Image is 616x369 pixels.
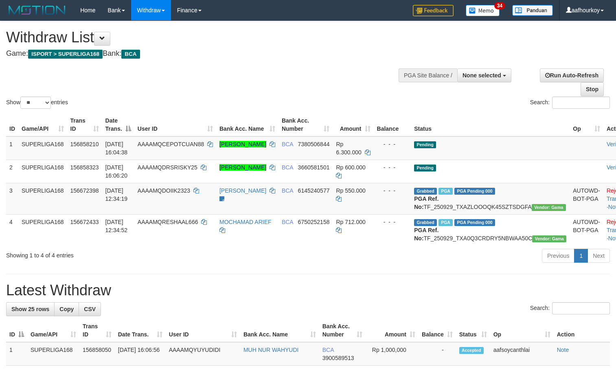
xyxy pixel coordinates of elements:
[84,306,96,312] span: CSV
[79,319,115,342] th: Trans ID: activate to sort column ascending
[512,5,553,16] img: panduan.png
[6,50,403,58] h4: Game: Bank:
[530,302,610,314] label: Search:
[134,113,216,136] th: User ID: activate to sort column ascending
[554,319,610,342] th: Action
[319,319,366,342] th: Bank Acc. Number: activate to sort column ascending
[105,141,128,156] span: [DATE] 16:04:38
[18,113,67,136] th: Game/API: activate to sort column ascending
[70,219,99,225] span: 156672433
[6,319,27,342] th: ID: activate to sort column descending
[166,319,240,342] th: User ID: activate to sort column ascending
[6,302,55,316] a: Show 25 rows
[18,214,67,246] td: SUPERLIGA168
[336,164,365,171] span: Rp 600.000
[28,50,103,59] span: ISPORT > SUPERLIGA168
[540,68,604,82] a: Run Auto-Refresh
[411,113,570,136] th: Status
[414,141,436,148] span: Pending
[374,113,411,136] th: Balance
[6,4,68,16] img: MOTION_logo.png
[6,113,18,136] th: ID
[494,2,505,9] span: 34
[411,214,570,246] td: TF_250929_TXA0Q3CRDRY5NBWAA50C
[6,29,403,46] h1: Withdraw List
[419,319,456,342] th: Balance: activate to sort column ascending
[298,164,330,171] span: Copy 3660581501 to clipboard
[243,347,299,353] a: MUH NUR WAHYUDI
[6,248,250,259] div: Showing 1 to 4 of 4 entries
[70,164,99,171] span: 156858323
[18,136,67,160] td: SUPERLIGA168
[438,219,453,226] span: Marked by aafsoycanthlai
[457,68,511,82] button: None selected
[466,5,500,16] img: Button%20Memo.svg
[413,5,454,16] img: Feedback.jpg
[322,355,354,361] span: Copy 3900589513 to clipboard
[216,113,278,136] th: Bank Acc. Name: activate to sort column ascending
[54,302,79,316] a: Copy
[532,235,566,242] span: Vendor URL: https://trx31.1velocity.biz
[282,187,293,194] span: BCA
[414,188,437,195] span: Grabbed
[532,204,566,211] span: Vendor URL: https://trx31.1velocity.biz
[399,68,457,82] div: PGA Site Balance /
[138,187,190,194] span: AAAAMQDOIIK2323
[454,188,495,195] span: PGA Pending
[115,342,166,366] td: [DATE] 16:06:56
[377,187,408,195] div: - - -
[6,214,18,246] td: 4
[490,319,554,342] th: Op: activate to sort column ascending
[27,319,79,342] th: Game/API: activate to sort column ascending
[490,342,554,366] td: aafsoycanthlai
[121,50,140,59] span: BCA
[59,306,74,312] span: Copy
[219,187,266,194] a: [PERSON_NAME]
[6,160,18,183] td: 2
[102,113,134,136] th: Date Trans.: activate to sort column descending
[552,97,610,109] input: Search:
[414,227,438,242] b: PGA Ref. No:
[219,141,266,147] a: [PERSON_NAME]
[138,141,204,147] span: AAAAMQCEPOTCUAN88
[18,160,67,183] td: SUPERLIGA168
[377,218,408,226] div: - - -
[336,187,365,194] span: Rp 550.000
[414,219,437,226] span: Grabbed
[333,113,373,136] th: Amount: activate to sort column ascending
[438,188,453,195] span: Marked by aafsoycanthlai
[219,164,266,171] a: [PERSON_NAME]
[552,302,610,314] input: Search:
[463,72,501,79] span: None selected
[298,187,330,194] span: Copy 6145240577 to clipboard
[588,249,610,263] a: Next
[138,164,197,171] span: AAAAMQDRSRISKY25
[11,306,49,312] span: Show 25 rows
[105,219,128,233] span: [DATE] 12:34:52
[414,165,436,171] span: Pending
[138,219,198,225] span: AAAAMQRESHAAL666
[20,97,51,109] select: Showentries
[6,136,18,160] td: 1
[105,187,128,202] span: [DATE] 12:34:19
[105,164,128,179] span: [DATE] 16:06:20
[298,219,330,225] span: Copy 6750252158 to clipboard
[282,219,293,225] span: BCA
[27,342,79,366] td: SUPERLIGA168
[70,187,99,194] span: 156672398
[282,164,293,171] span: BCA
[18,183,67,214] td: SUPERLIGA168
[336,141,361,156] span: Rp 6.300.000
[411,183,570,214] td: TF_250929_TXAZLOOOQK45SZTSDGFA
[366,342,419,366] td: Rp 1,000,000
[6,282,610,299] h1: Latest Withdraw
[570,183,603,214] td: AUTOWD-BOT-PGA
[456,319,490,342] th: Status: activate to sort column ascending
[530,97,610,109] label: Search:
[454,219,495,226] span: PGA Pending
[298,141,330,147] span: Copy 7380506844 to clipboard
[459,347,484,354] span: Accepted
[557,347,569,353] a: Note
[282,141,293,147] span: BCA
[419,342,456,366] td: -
